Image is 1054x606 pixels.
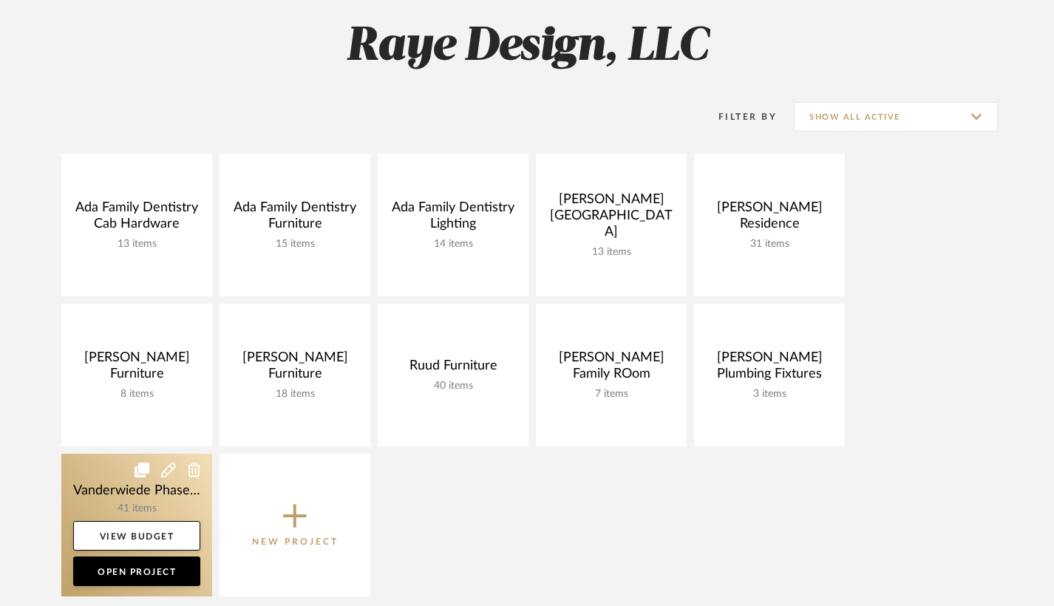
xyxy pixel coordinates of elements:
div: 8 items [73,388,200,401]
div: 7 items [548,388,675,401]
div: [PERSON_NAME] Family ROom [548,350,675,388]
div: Ruud Furniture [390,358,517,380]
div: [PERSON_NAME] [GEOGRAPHIC_DATA] [548,191,675,246]
div: [PERSON_NAME] Furniture [73,350,200,388]
a: View Budget [73,521,200,551]
div: [PERSON_NAME] Residence [706,200,833,238]
div: Ada Family Dentistry Furniture [231,200,358,238]
div: 15 items [231,238,358,251]
div: 13 items [548,246,675,259]
div: Ada Family Dentistry Lighting [390,200,517,238]
div: 18 items [231,388,358,401]
div: 31 items [706,238,833,251]
button: New Project [220,454,370,596]
div: 14 items [390,238,517,251]
div: Filter By [699,109,777,124]
div: Ada Family Dentistry Cab Hardware [73,200,200,238]
div: 40 items [390,380,517,392]
div: 3 items [706,388,833,401]
p: New Project [252,534,339,549]
div: [PERSON_NAME] Plumbing Fixtures [706,350,833,388]
a: Open Project [73,556,200,586]
div: [PERSON_NAME] Furniture [231,350,358,388]
div: 13 items [73,238,200,251]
